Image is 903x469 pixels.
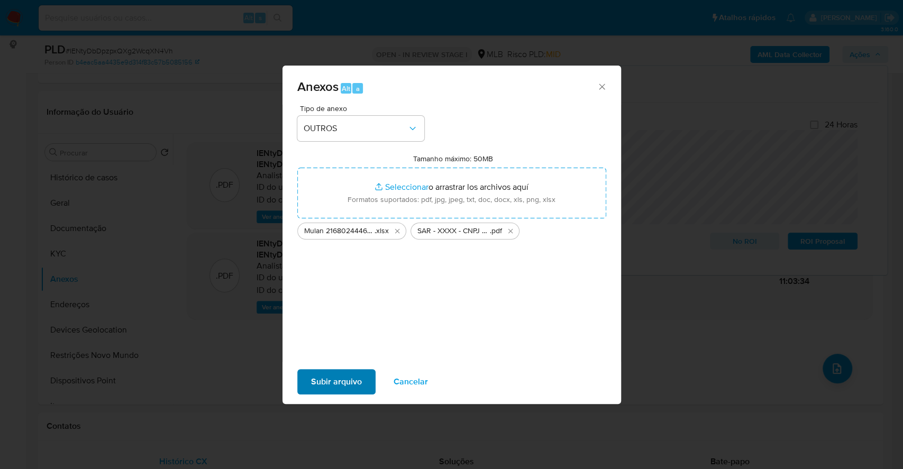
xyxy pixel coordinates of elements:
span: Alt [342,84,350,94]
span: Cancelar [394,370,428,393]
span: a [356,84,360,94]
button: Cerrar [597,81,606,91]
button: Cancelar [380,369,442,394]
span: OUTROS [304,123,407,134]
span: Subir arquivo [311,370,362,393]
button: OUTROS [297,116,424,141]
button: Subir arquivo [297,369,376,394]
ul: Archivos seleccionados [297,218,606,240]
span: .pdf [490,226,502,236]
span: Anexos [297,77,339,96]
span: Tipo de anexo [300,105,427,112]
span: .xlsx [375,226,389,236]
span: SAR - XXXX - CNPJ 55945069000180 - 55.945.069 [PERSON_NAME] - Documentos Google [417,226,490,236]
label: Tamanho máximo: 50MB [413,154,493,163]
span: Mulan 2168024446_2025_09_16_16_14_13 [304,226,375,236]
button: Eliminar SAR - XXXX - CNPJ 55945069000180 - 55.945.069 JOSEANE ALVES ROCHA - Documentos Google.pdf [504,225,517,237]
button: Eliminar Mulan 2168024446_2025_09_16_16_14_13.xlsx [391,225,404,237]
